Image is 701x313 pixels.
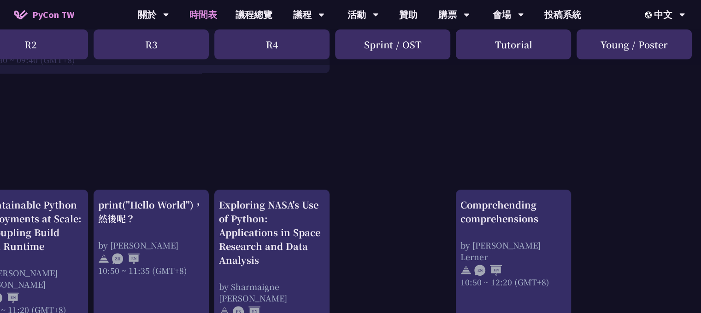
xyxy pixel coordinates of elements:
img: ENEN.5a408d1.svg [474,265,502,276]
div: Comprehending comprehensions [460,198,566,226]
div: R4 [214,29,330,59]
div: Sprint / OST [335,29,450,59]
div: by Sharmaigne [PERSON_NAME] [219,281,325,304]
a: PyCon TW [5,3,83,26]
div: Exploring NASA's Use of Python: Applications in Space Research and Data Analysis [219,198,325,267]
img: Home icon of PyCon TW 2025 [14,10,28,19]
img: ZHEN.371966e.svg [112,253,140,264]
img: svg+xml;base64,PHN2ZyB4bWxucz0iaHR0cDovL3d3dy53My5vcmcvMjAwMC9zdmciIHdpZHRoPSIyNCIgaGVpZ2h0PSIyNC... [460,265,471,276]
div: print("Hello World")，然後呢？ [98,198,204,226]
div: 10:50 ~ 12:20 (GMT+8) [460,276,566,288]
img: Locale Icon [645,12,654,18]
div: 10:50 ~ 11:35 (GMT+8) [98,265,204,276]
span: PyCon TW [32,8,74,22]
div: R3 [94,29,209,59]
div: by [PERSON_NAME] [98,239,204,251]
img: svg+xml;base64,PHN2ZyB4bWxucz0iaHR0cDovL3d3dy53My5vcmcvMjAwMC9zdmciIHdpZHRoPSIyNCIgaGVpZ2h0PSIyNC... [98,253,109,264]
div: Tutorial [456,29,571,59]
div: Young / Poster [577,29,692,59]
div: by [PERSON_NAME] Lerner [460,239,566,262]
